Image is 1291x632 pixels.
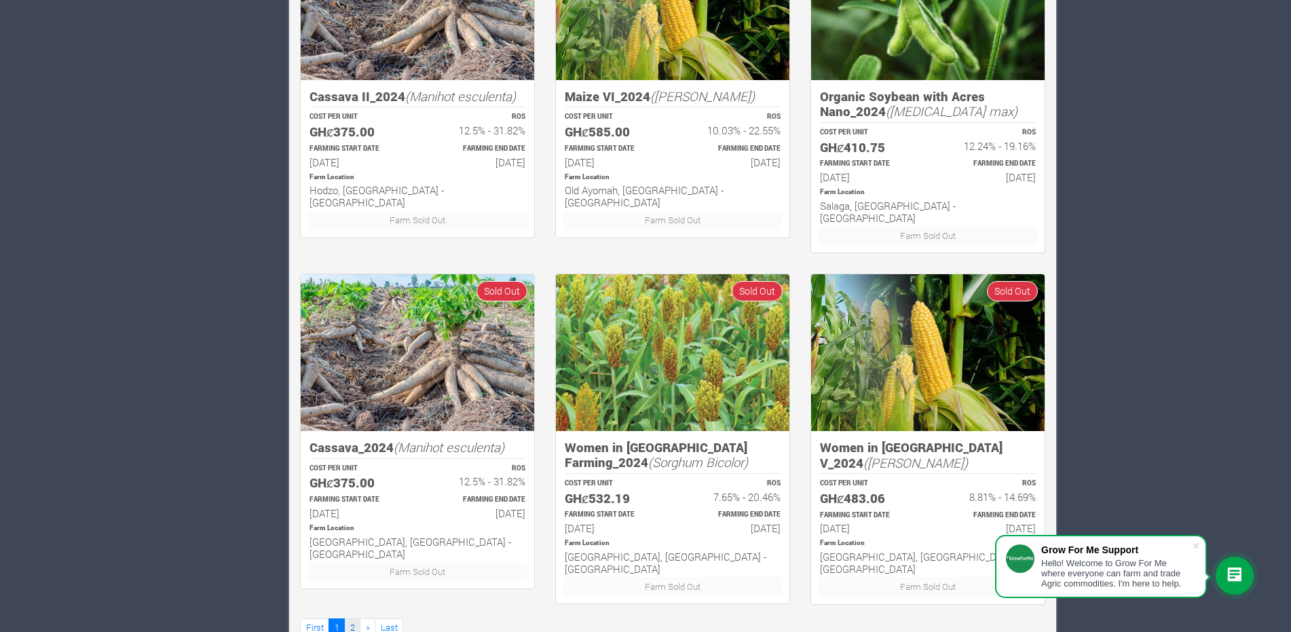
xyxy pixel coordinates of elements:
p: Estimated Farming End Date [430,144,525,154]
p: Estimated Farming End Date [940,510,1036,521]
h6: 12.5% - 31.82% [430,124,525,136]
h6: Hodzo, [GEOGRAPHIC_DATA] - [GEOGRAPHIC_DATA] [310,184,525,208]
h5: GHȼ375.00 [310,475,405,491]
h6: [GEOGRAPHIC_DATA], [GEOGRAPHIC_DATA] - [GEOGRAPHIC_DATA] [310,536,525,560]
p: ROS [940,128,1036,138]
p: Estimated Farming Start Date [565,144,660,154]
p: Location of Farm [310,523,525,534]
h6: [DATE] [940,171,1036,183]
h6: [DATE] [310,507,405,519]
h6: [GEOGRAPHIC_DATA], [GEOGRAPHIC_DATA] - [GEOGRAPHIC_DATA] [565,551,781,575]
p: COST PER UNIT [820,479,916,489]
p: COST PER UNIT [310,464,405,474]
img: growforme image [811,274,1045,431]
i: (Manihot esculenta) [394,439,504,456]
span: Sold Out [987,281,1038,301]
h6: [DATE] [940,522,1036,534]
i: (Sorghum Bicolor) [648,453,748,470]
h6: [DATE] [820,171,916,183]
h5: Maize VI_2024 [565,89,781,105]
h6: [DATE] [310,156,405,168]
p: Estimated Farming Start Date [310,495,405,505]
h6: [DATE] [430,156,525,168]
img: growforme image [301,274,534,431]
p: Estimated Farming Start Date [820,510,916,521]
h6: [DATE] [685,156,781,168]
p: ROS [685,112,781,122]
h5: Cassava_2024 [310,440,525,456]
h6: [DATE] [430,507,525,519]
span: Sold Out [476,281,527,301]
h6: 12.5% - 31.82% [430,475,525,487]
div: Hello! Welcome to Grow For Me where everyone can farm and trade Agric commodities. I'm here to help. [1041,558,1192,589]
h5: Cassava II_2024 [310,89,525,105]
p: COST PER UNIT [820,128,916,138]
h6: 10.03% - 22.55% [685,124,781,136]
p: Location of Farm [565,172,781,183]
p: Estimated Farming End Date [685,510,781,520]
h5: GHȼ585.00 [565,124,660,140]
span: Sold Out [732,281,783,301]
h6: [GEOGRAPHIC_DATA], [GEOGRAPHIC_DATA] - [GEOGRAPHIC_DATA] [820,551,1036,575]
h6: [DATE] [820,522,916,534]
h5: Women in [GEOGRAPHIC_DATA] V_2024 [820,440,1036,470]
p: Estimated Farming End Date [685,144,781,154]
p: Estimated Farming End Date [430,495,525,505]
img: growforme image [556,274,789,430]
h5: Women in [GEOGRAPHIC_DATA] Farming_2024 [565,440,781,470]
h6: 12.24% - 19.16% [940,140,1036,152]
p: Estimated Farming Start Date [565,510,660,520]
i: ([PERSON_NAME]) [650,88,755,105]
h5: Organic Soybean with Acres Nano_2024 [820,89,1036,119]
p: Location of Farm [820,538,1036,549]
h5: GHȼ532.19 [565,491,660,506]
p: ROS [430,464,525,474]
p: ROS [940,479,1036,489]
h6: [DATE] [685,522,781,534]
p: COST PER UNIT [565,112,660,122]
p: Location of Farm [565,538,781,549]
p: ROS [685,479,781,489]
p: Estimated Farming Start Date [820,159,916,169]
i: ([PERSON_NAME]) [863,454,968,471]
h6: 7.65% - 20.46% [685,491,781,503]
h6: [DATE] [565,156,660,168]
p: ROS [430,112,525,122]
p: Location of Farm [820,187,1036,198]
p: Estimated Farming Start Date [310,144,405,154]
p: Estimated Farming End Date [940,159,1036,169]
i: ([MEDICAL_DATA] max) [886,103,1017,119]
h5: GHȼ375.00 [310,124,405,140]
h6: 8.81% - 14.69% [940,491,1036,503]
div: Grow For Me Support [1041,544,1192,555]
h6: Salaga, [GEOGRAPHIC_DATA] - [GEOGRAPHIC_DATA] [820,200,1036,224]
p: Location of Farm [310,172,525,183]
i: (Manihot esculenta) [405,88,516,105]
h5: GHȼ410.75 [820,140,916,155]
p: COST PER UNIT [565,479,660,489]
h6: [DATE] [565,522,660,534]
p: COST PER UNIT [310,112,405,122]
h5: GHȼ483.06 [820,491,916,506]
h6: Old Ayomah, [GEOGRAPHIC_DATA] - [GEOGRAPHIC_DATA] [565,184,781,208]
